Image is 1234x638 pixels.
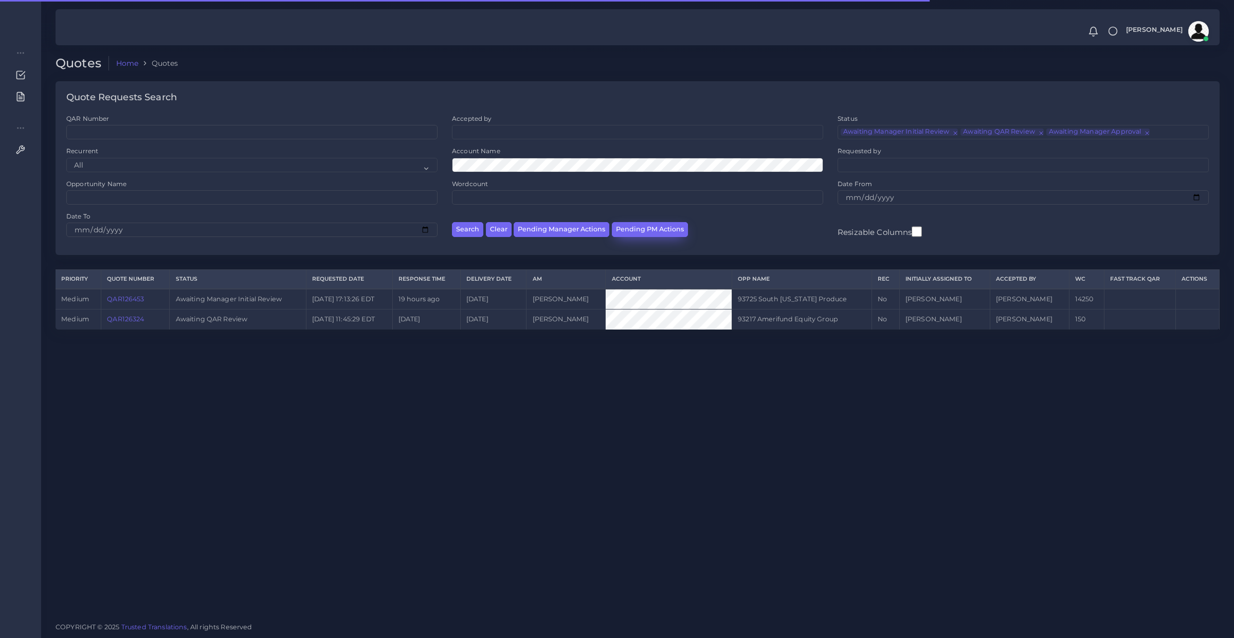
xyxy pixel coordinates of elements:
[527,309,606,330] td: [PERSON_NAME]
[1121,21,1212,42] a: [PERSON_NAME]avatar
[392,289,460,309] td: 19 hours ago
[732,309,872,330] td: 93217 Amerifund Equity Group
[899,289,990,309] td: [PERSON_NAME]
[56,56,109,71] h2: Quotes
[116,58,139,68] a: Home
[452,114,492,123] label: Accepted by
[838,147,881,155] label: Requested by
[66,212,90,221] label: Date To
[899,309,990,330] td: [PERSON_NAME]
[138,58,178,68] li: Quotes
[187,622,252,632] span: , All rights Reserved
[107,315,144,323] a: QAR126324
[392,309,460,330] td: [DATE]
[61,315,89,323] span: medium
[1069,309,1104,330] td: 150
[838,179,872,188] label: Date From
[170,309,306,330] td: Awaiting QAR Review
[612,222,688,237] button: Pending PM Actions
[486,222,512,237] button: Clear
[732,270,872,289] th: Opp Name
[872,289,900,309] td: No
[121,623,187,631] a: Trusted Translations
[101,270,170,289] th: Quote Number
[872,309,900,330] td: No
[1176,270,1220,289] th: Actions
[56,622,252,632] span: COPYRIGHT © 2025
[527,270,606,289] th: AM
[66,114,109,123] label: QAR Number
[841,129,958,136] li: Awaiting Manager Initial Review
[606,270,732,289] th: Account
[170,289,306,309] td: Awaiting Manager Initial Review
[960,129,1044,136] li: Awaiting QAR Review
[990,309,1069,330] td: [PERSON_NAME]
[61,295,89,303] span: medium
[306,270,392,289] th: Requested Date
[1188,21,1209,42] img: avatar
[306,309,392,330] td: [DATE] 11:45:29 EDT
[460,270,527,289] th: Delivery Date
[66,179,126,188] label: Opportunity Name
[872,270,900,289] th: REC
[66,147,98,155] label: Recurrent
[1046,129,1150,136] li: Awaiting Manager Approval
[899,270,990,289] th: Initially Assigned to
[56,270,101,289] th: Priority
[460,309,527,330] td: [DATE]
[838,225,922,238] label: Resizable Columns
[392,270,460,289] th: Response Time
[170,270,306,289] th: Status
[1069,289,1104,309] td: 14250
[1126,27,1183,33] span: [PERSON_NAME]
[527,289,606,309] td: [PERSON_NAME]
[460,289,527,309] td: [DATE]
[452,179,488,188] label: Wordcount
[1104,270,1176,289] th: Fast Track QAR
[1069,270,1104,289] th: WC
[990,289,1069,309] td: [PERSON_NAME]
[732,289,872,309] td: 93725 South [US_STATE] Produce
[452,147,500,155] label: Account Name
[66,92,177,103] h4: Quote Requests Search
[912,225,922,238] input: Resizable Columns
[838,114,858,123] label: Status
[107,295,144,303] a: QAR126453
[990,270,1069,289] th: Accepted by
[452,222,483,237] button: Search
[306,289,392,309] td: [DATE] 17:13:26 EDT
[514,222,609,237] button: Pending Manager Actions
